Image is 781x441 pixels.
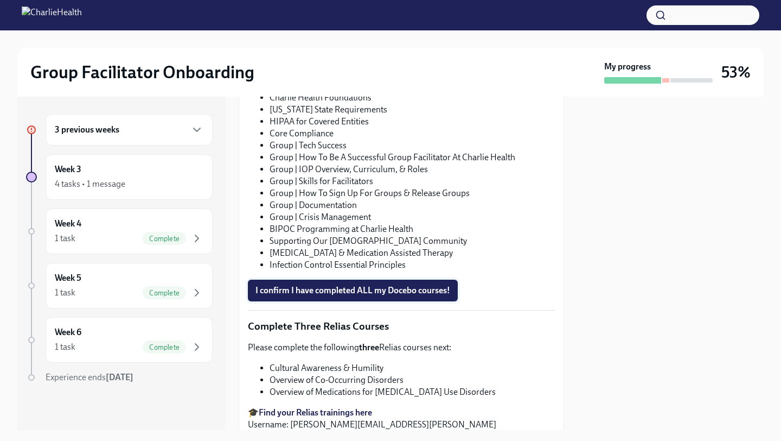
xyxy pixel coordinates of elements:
button: I confirm I have completed ALL my Docebo courses! [248,280,458,301]
li: Supporting Our [DEMOGRAPHIC_DATA] Community [270,235,555,247]
a: Week 51 taskComplete [26,263,213,308]
strong: My progress [604,61,651,73]
li: [US_STATE] State Requirements [270,104,555,116]
a: Week 61 taskComplete [26,317,213,363]
span: I confirm I have completed ALL my Docebo courses! [255,285,450,296]
li: Group | Tech Success [270,140,555,152]
strong: [DATE] [106,372,133,382]
li: Group | How To Sign Up For Groups & Release Groups [270,187,555,199]
li: Charlie Health Foundations [270,92,555,104]
h6: Week 3 [55,163,81,175]
li: HIPAA for Covered Entities [270,116,555,128]
li: BIPOC Programming at Charlie Health [270,223,555,235]
li: Group | How To Be A Successful Group Facilitator At Charlie Health [270,152,555,163]
div: 4 tasks • 1 message [55,178,125,190]
div: 1 task [55,232,75,244]
span: Complete [143,289,186,297]
h6: Week 4 [55,218,81,230]
h3: 53% [721,62,751,82]
li: Group | Documentation [270,199,555,211]
h2: Group Facilitator Onboarding [30,61,254,83]
p: Complete Three Relias Courses [248,319,555,333]
span: Experience ends [46,372,133,382]
li: Core Compliance [270,128,555,140]
strong: three [359,342,379,352]
li: Infection Control Essential Principles [270,259,555,271]
a: Week 41 taskComplete [26,209,213,254]
span: Complete [143,343,186,351]
h6: Week 6 [55,326,81,338]
div: 1 task [55,341,75,353]
li: Overview of Co-Occurring Disorders [270,374,555,386]
h6: Week 5 [55,272,81,284]
li: Overview of Medications for [MEDICAL_DATA] Use Disorders [270,386,555,398]
span: Complete [143,235,186,243]
div: 3 previous weeks [46,114,213,146]
h6: 3 previous weeks [55,124,119,136]
li: Group | Skills for Facilitators [270,175,555,187]
a: Week 34 tasks • 1 message [26,154,213,200]
li: Group | Crisis Management [270,211,555,223]
div: 1 task [55,287,75,299]
p: Please complete the following Relias courses next: [248,342,555,354]
li: [MEDICAL_DATA] & Medication Assisted Therapy [270,247,555,259]
img: CharlieHealth [22,7,82,24]
li: Cultural Awareness & Humility [270,362,555,374]
li: Group | IOP Overview, Curriculum, & Roles [270,163,555,175]
a: Find your Relias trainings here [259,407,372,418]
